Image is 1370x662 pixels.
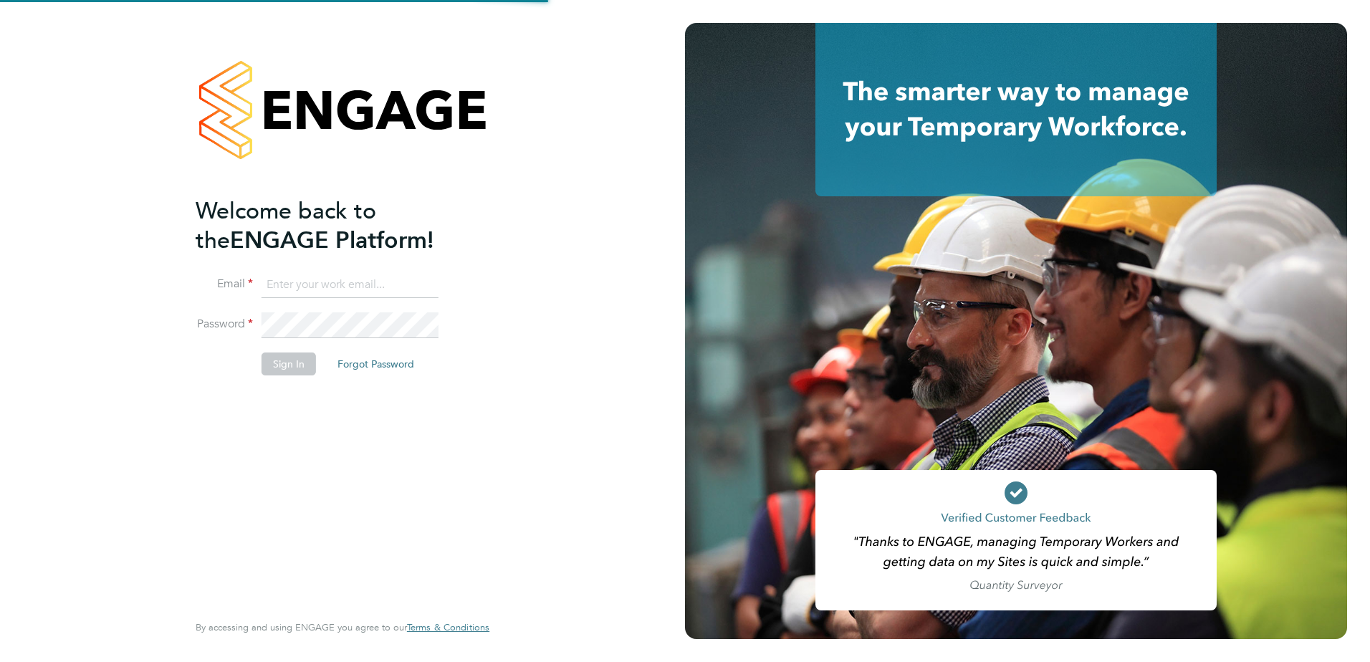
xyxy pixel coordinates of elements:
[326,352,426,375] button: Forgot Password
[407,622,489,633] a: Terms & Conditions
[196,197,376,254] span: Welcome back to the
[262,272,439,298] input: Enter your work email...
[196,196,475,255] h2: ENGAGE Platform!
[196,621,489,633] span: By accessing and using ENGAGE you agree to our
[196,317,253,332] label: Password
[407,621,489,633] span: Terms & Conditions
[262,352,316,375] button: Sign In
[196,277,253,292] label: Email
